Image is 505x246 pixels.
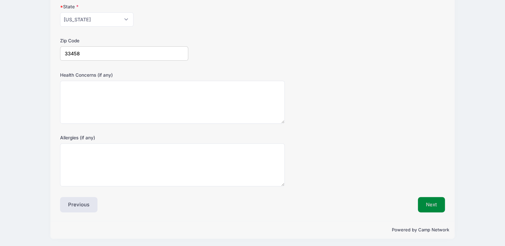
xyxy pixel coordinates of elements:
input: xxxxx [60,46,188,61]
label: Allergies (if any) [60,134,188,141]
label: State [60,3,188,10]
p: Powered by Camp Network [56,227,449,233]
label: Health Concerns (if any) [60,72,188,78]
button: Previous [60,197,97,212]
label: Zip Code [60,37,188,44]
button: Next [418,197,445,212]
